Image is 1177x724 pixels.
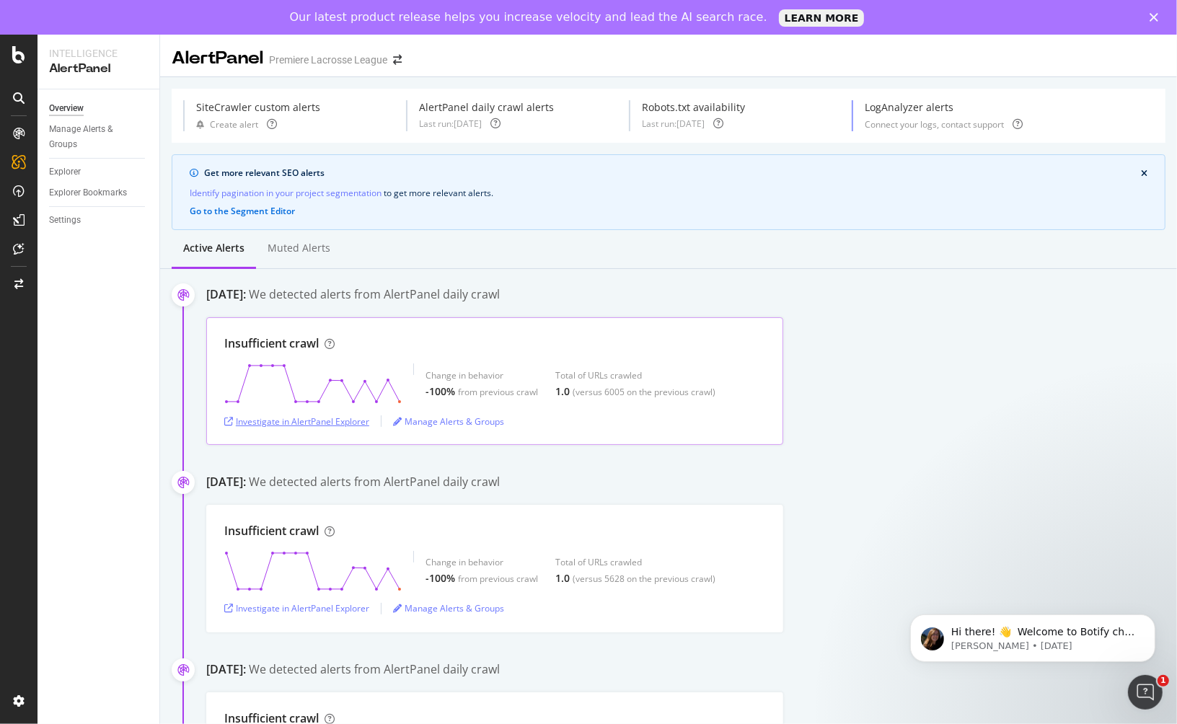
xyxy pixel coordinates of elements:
div: Change in behavior [426,369,538,381]
div: to get more relevant alerts . [190,185,1147,200]
div: Manage Alerts & Groups [49,122,136,152]
div: Intelligence [49,46,148,61]
div: from previous crawl [458,386,538,398]
div: Overview [49,101,84,116]
div: Muted alerts [268,241,330,255]
div: Create alert [210,118,258,131]
div: Explorer [49,164,81,180]
button: Investigate in AlertPanel Explorer [224,597,369,620]
a: Overview [49,101,149,116]
div: (versus 5628 on the previous crawl) [573,573,715,585]
div: Total of URLs crawled [555,369,715,381]
div: Total of URLs crawled [555,556,715,568]
div: Settings [49,213,81,228]
a: Explorer [49,164,149,180]
a: Explorer Bookmarks [49,185,149,200]
div: from previous crawl [458,573,538,585]
button: Go to the Segment Editor [190,206,295,216]
div: SiteCrawler custom alerts [196,100,320,115]
div: Change in behavior [426,556,538,568]
div: LogAnalyzer alerts [865,100,1023,115]
iframe: Intercom live chat [1128,675,1163,710]
div: Active alerts [183,241,244,255]
div: [DATE]: [206,474,246,490]
div: [DATE]: [206,661,246,678]
div: -100% [426,384,455,399]
a: Investigate in AlertPanel Explorer [224,415,369,428]
div: AlertPanel daily crawl alerts [419,100,554,115]
iframe: Intercom notifications message [889,584,1177,685]
div: Explorer Bookmarks [49,185,127,200]
a: Manage Alerts & Groups [393,415,504,428]
div: We detected alerts from AlertPanel daily crawl [249,286,500,303]
div: Premiere Lacrosse League [269,53,387,67]
button: close banner [1137,166,1151,182]
div: Insufficient crawl [224,335,319,352]
div: Robots.txt availability [642,100,745,115]
button: Manage Alerts & Groups [393,410,504,433]
div: Last run: [DATE] [419,118,482,130]
div: AlertPanel [172,46,263,71]
button: Create alert [196,118,258,131]
div: Our latest product release helps you increase velocity and lead the AI search race. [290,10,767,25]
button: Investigate in AlertPanel Explorer [224,410,369,433]
div: AlertPanel [49,61,148,77]
div: We detected alerts from AlertPanel daily crawl [249,661,500,678]
a: Manage Alerts & Groups [393,602,504,614]
div: Get more relevant SEO alerts [204,167,1141,180]
span: 1 [1158,675,1169,687]
div: info banner [172,154,1165,230]
div: (versus 6005 on the previous crawl) [573,386,715,398]
div: arrow-right-arrow-left [393,55,402,65]
div: Close [1150,13,1164,22]
div: 1.0 [555,384,570,399]
a: LEARN MORE [779,9,865,27]
a: Identify pagination in your project segmentation [190,185,382,200]
a: Manage Alerts & Groups [49,122,149,152]
div: We detected alerts from AlertPanel daily crawl [249,474,500,490]
div: [DATE]: [206,286,246,303]
div: -100% [426,571,455,586]
div: Last run: [DATE] [642,118,705,130]
button: Manage Alerts & Groups [393,597,504,620]
div: Connect your logs, contact support [865,118,1004,131]
a: Investigate in AlertPanel Explorer [224,602,369,614]
div: 1.0 [555,571,570,586]
a: Settings [49,213,149,228]
div: Insufficient crawl [224,523,319,539]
